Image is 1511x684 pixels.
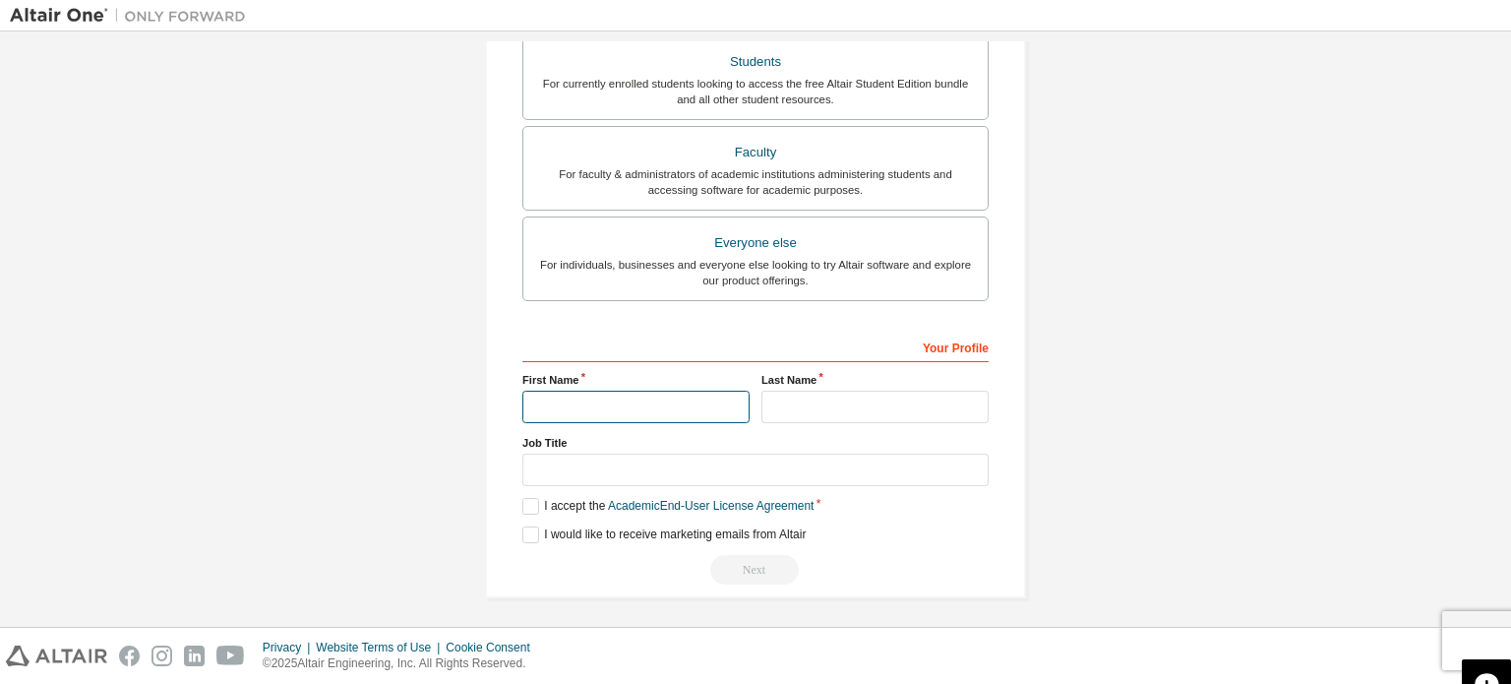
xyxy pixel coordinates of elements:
div: Please wait while checking email ... [522,555,989,585]
img: youtube.svg [216,646,245,666]
div: Website Terms of Use [316,640,446,655]
div: For faculty & administrators of academic institutions administering students and accessing softwa... [535,166,976,198]
div: Faculty [535,139,976,166]
div: Privacy [263,640,316,655]
div: Your Profile [522,331,989,362]
div: Everyone else [535,229,976,257]
img: instagram.svg [151,646,172,666]
label: Job Title [522,435,989,451]
div: For currently enrolled students looking to access the free Altair Student Edition bundle and all ... [535,76,976,107]
div: For individuals, businesses and everyone else looking to try Altair software and explore our prod... [535,257,976,288]
label: I would like to receive marketing emails from Altair [522,527,806,543]
img: altair_logo.svg [6,646,107,666]
img: linkedin.svg [184,646,205,666]
label: First Name [522,372,750,388]
p: © 2025 Altair Engineering, Inc. All Rights Reserved. [263,655,542,672]
img: facebook.svg [119,646,140,666]
a: Academic End-User License Agreement [608,499,814,513]
img: Altair One [10,6,256,26]
label: I accept the [522,498,814,515]
label: Last Name [761,372,989,388]
div: Cookie Consent [446,640,541,655]
div: Students [535,48,976,76]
